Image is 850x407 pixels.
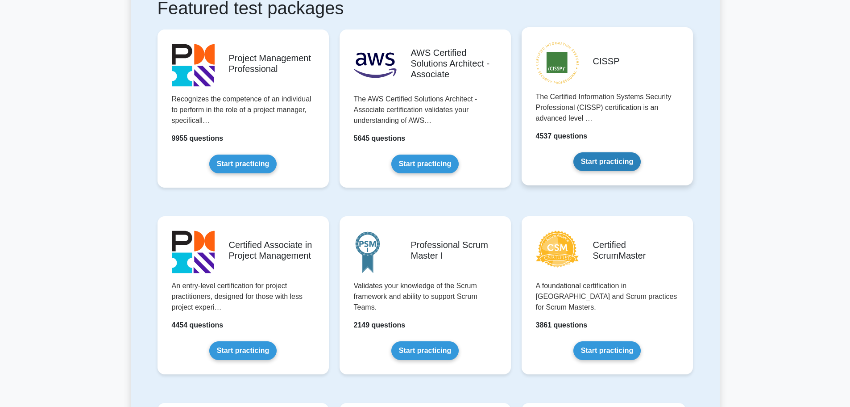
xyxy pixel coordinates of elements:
a: Start practicing [209,341,277,360]
a: Start practicing [209,155,277,173]
a: Start practicing [573,341,641,360]
a: Start practicing [573,152,641,171]
a: Start practicing [391,155,459,173]
a: Start practicing [391,341,459,360]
